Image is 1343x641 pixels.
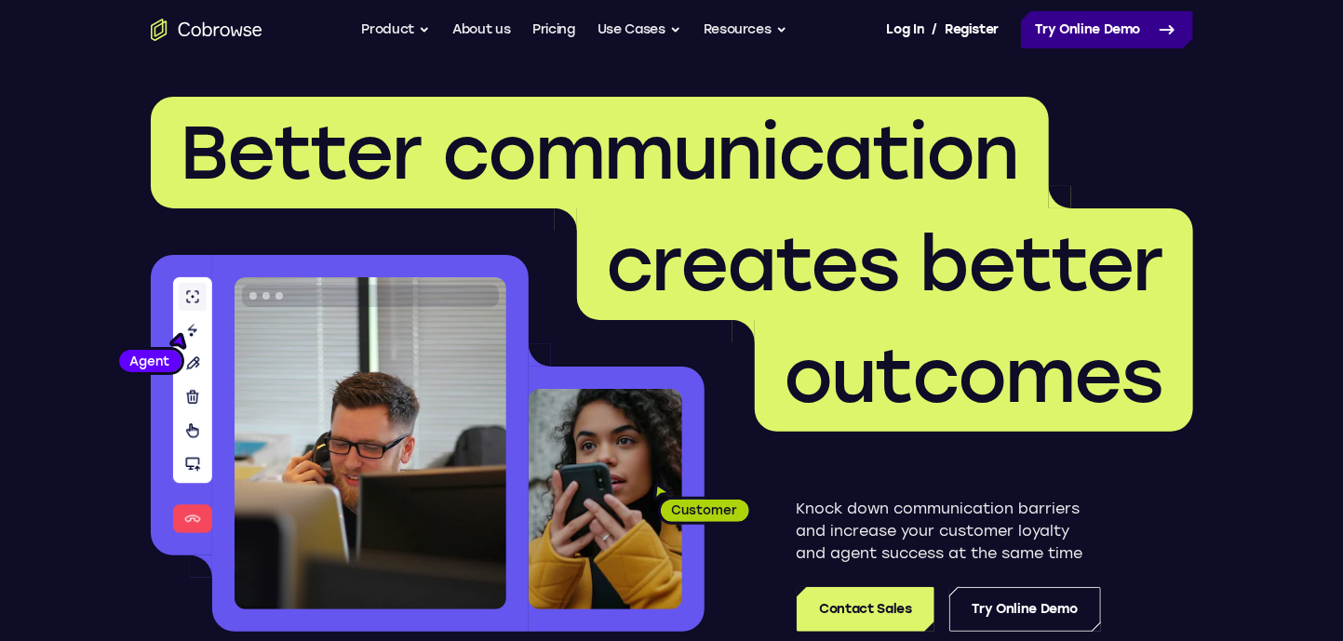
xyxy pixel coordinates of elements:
[797,587,933,632] a: Contact Sales
[704,11,787,48] button: Resources
[945,11,999,48] a: Register
[949,587,1101,632] a: Try Online Demo
[529,389,682,609] img: A customer holding their phone
[181,108,1019,197] span: Better communication
[452,11,510,48] a: About us
[607,220,1163,309] span: creates better
[932,19,937,41] span: /
[887,11,924,48] a: Log In
[151,19,262,41] a: Go to the home page
[235,277,506,609] img: A customer support agent talking on the phone
[532,11,575,48] a: Pricing
[1021,11,1193,48] a: Try Online Demo
[797,498,1101,565] p: Knock down communication barriers and increase your customer loyalty and agent success at the sam...
[598,11,681,48] button: Use Cases
[785,331,1163,421] span: outcomes
[362,11,431,48] button: Product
